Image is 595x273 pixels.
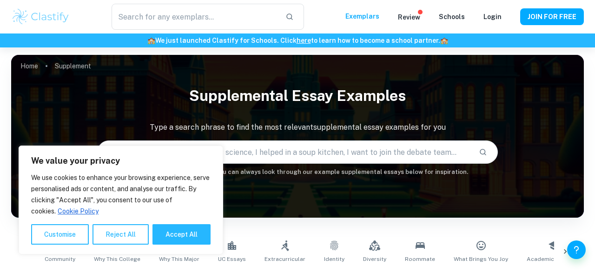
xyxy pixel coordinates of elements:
p: Exemplars [345,11,379,21]
input: Search for any exemplars... [112,4,278,30]
button: Help and Feedback [567,240,586,259]
button: Customise [31,224,89,245]
input: E.g. I want to major in computer science, I helped in a soup kitchen, I want to join the debate t... [98,139,471,165]
img: Clastify logo [11,7,70,26]
p: Type a search phrase to find the most relevant supplemental essay examples for you [11,122,584,133]
h6: We just launched Clastify for Schools. Click to learn how to become a school partner. [2,35,593,46]
a: Login [483,13,502,20]
a: Cookie Policy [57,207,99,215]
span: Academic Interests [527,255,580,263]
span: Why This Major [159,255,199,263]
span: Why This College [94,255,140,263]
h6: Not sure what to search for? You can always look through our example supplemental essays below fo... [11,167,584,177]
button: Reject All [93,224,149,245]
a: Home [20,60,38,73]
a: here [297,37,311,44]
p: We value your privacy [31,155,211,166]
a: Schools [439,13,465,20]
div: We value your privacy [19,146,223,254]
button: Search [475,144,491,160]
span: What Brings You Joy [454,255,508,263]
button: JOIN FOR FREE [520,8,584,25]
span: Diversity [363,255,386,263]
p: Supplement [55,61,91,71]
span: 🏫 [440,37,448,44]
span: Extracurricular [264,255,305,263]
span: Identity [324,255,344,263]
span: UC Essays [218,255,246,263]
span: Community [45,255,75,263]
p: We use cookies to enhance your browsing experience, serve personalised ads or content, and analys... [31,172,211,217]
span: 🏫 [147,37,155,44]
span: Roommate [405,255,435,263]
h1: Supplemental Essay Examples [11,81,584,111]
p: Review [398,12,420,22]
button: Accept All [152,224,211,245]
